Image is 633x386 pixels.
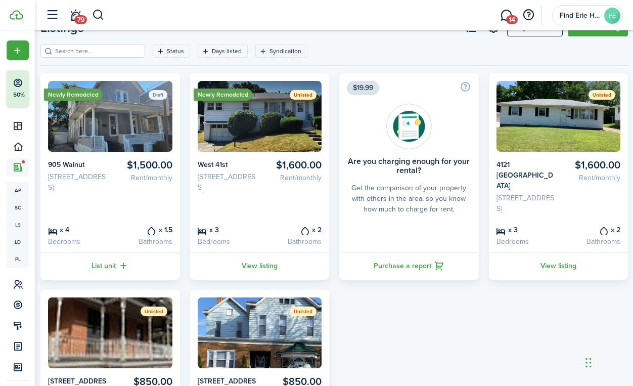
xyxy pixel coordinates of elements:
[562,159,620,171] card-listing-title: $1,600.00
[7,233,29,250] a: ld
[66,3,85,28] a: Notifications
[496,81,621,152] img: Listing avatar
[496,159,555,191] card-listing-title: 4121 [GEOGRAPHIC_DATA]
[149,90,167,100] status: Draft
[560,12,600,19] span: Find Erie Housing
[194,89,252,101] ribbon: Newly Remodeled
[582,337,633,386] iframe: Chat Widget
[198,236,256,247] card-listing-description: Bedrooms
[290,307,316,316] status: Unlisted
[496,224,555,235] card-listing-title: x 3
[347,157,471,175] card-title: Are you charging enough for your rental?
[114,173,172,183] card-listing-description: Rent/monthly
[562,224,620,235] card-listing-title: x 2
[198,81,322,152] img: Listing avatar
[190,252,330,280] a: View listing
[7,199,29,216] a: sc
[42,6,62,25] button: Open sidebar
[48,236,106,247] card-listing-description: Bedrooms
[263,159,322,171] card-listing-title: $1,600.00
[92,7,105,24] button: Search
[7,250,29,268] a: pl
[10,10,23,20] img: TenantCloud
[496,193,555,214] card-listing-description: [STREET_ADDRESS]
[7,182,29,199] a: ap
[347,81,379,95] span: $19.99
[520,7,537,24] button: Open resource center
[263,236,322,247] card-listing-description: Bathrooms
[506,15,518,24] span: 14
[585,348,592,378] div: Drag
[386,104,432,149] img: Rentability report avatar
[589,90,615,100] status: Unlisted
[198,159,256,170] card-listing-title: West 41st
[562,173,620,183] card-listing-description: Rent/monthly
[114,159,172,171] card-listing-title: $1,500.00
[496,236,555,247] card-listing-description: Bedrooms
[48,224,106,235] card-listing-title: x 4
[212,47,242,56] filter-tag-label: Days listed
[167,47,184,56] filter-tag-label: Status
[74,15,87,24] span: 79
[44,89,103,101] ribbon: Newly Remodeled
[40,252,180,280] a: List unit
[48,159,106,170] card-listing-title: 905 Walnut
[48,81,172,152] img: Listing avatar
[562,236,620,247] card-listing-description: Bathrooms
[255,45,307,58] filter-tag: Open filter
[198,297,322,368] img: Listing avatar
[7,216,29,233] a: ls
[7,70,91,107] button: 50%
[198,45,248,58] filter-tag: Open filter
[290,90,316,100] status: Unlisted
[269,47,301,56] filter-tag-label: Syndication
[339,252,479,280] a: Purchase a report
[198,171,256,193] card-listing-description: [STREET_ADDRESS]
[263,173,322,183] card-listing-description: Rent/monthly
[13,91,25,99] p: 50%
[198,224,256,235] card-listing-title: x 3
[263,224,322,235] card-listing-title: x 2
[53,47,142,56] input: Search here...
[7,40,29,60] button: Open menu
[141,307,167,316] status: Unlisted
[496,3,516,28] a: Messaging
[489,252,628,280] a: View listing
[48,171,106,193] card-listing-description: [STREET_ADDRESS]
[48,297,172,368] img: Listing avatar
[114,236,172,247] card-listing-description: Bathrooms
[114,224,172,235] card-listing-title: x 1.5
[347,183,471,215] card-description: Get the comparison of your property with others in the area, so you know how much to charge for r...
[604,8,620,24] avatar-text: FE
[153,45,190,58] filter-tag: Open filter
